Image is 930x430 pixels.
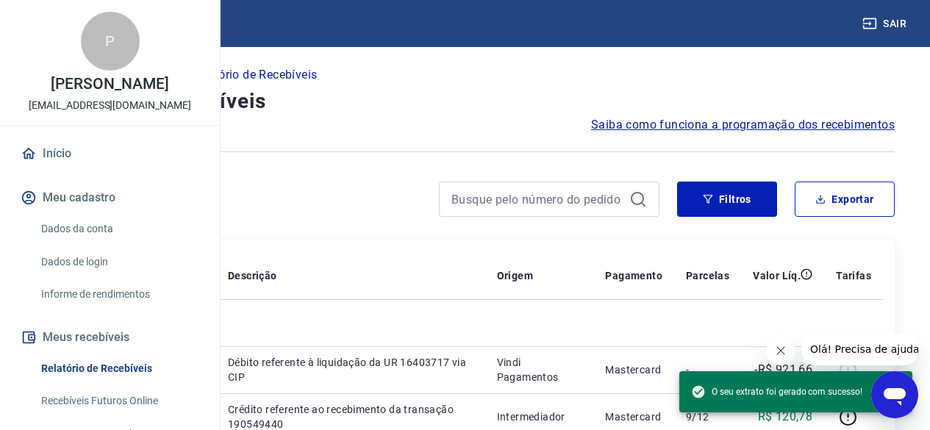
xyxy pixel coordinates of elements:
[691,384,862,399] span: O seu extrato foi gerado com sucesso!
[35,386,202,416] a: Recebíveis Futuros Online
[605,362,662,377] p: Mastercard
[758,408,813,426] p: R$ 120,78
[35,214,202,244] a: Dados da conta
[795,182,895,217] button: Exportar
[677,182,777,217] button: Filtros
[35,247,202,277] a: Dados de login
[591,116,895,134] a: Saiba como funciona a programação dos recebimentos
[29,98,191,113] p: [EMAIL_ADDRESS][DOMAIN_NAME]
[859,10,912,37] button: Sair
[836,268,871,283] p: Tarifas
[686,268,729,283] p: Parcelas
[18,321,202,354] button: Meus recebíveis
[190,66,317,84] p: Relatório de Recebíveis
[497,355,582,384] p: Vindi Pagamentos
[766,336,795,365] iframe: Fechar mensagem
[35,354,202,384] a: Relatório de Recebíveis
[871,371,918,418] iframe: Botão para abrir a janela de mensagens
[18,182,202,214] button: Meu cadastro
[51,76,168,92] p: [PERSON_NAME]
[497,409,582,424] p: Intermediador
[451,188,623,210] input: Busque pelo número do pedido
[35,87,895,116] h4: Relatório de Recebíveis
[228,355,473,384] p: Débito referente à liquidação da UR 16403717 via CIP
[81,12,140,71] div: P
[686,409,729,424] p: 9/12
[686,362,729,377] p: -
[753,268,801,283] p: Valor Líq.
[605,409,662,424] p: Mastercard
[605,268,662,283] p: Pagamento
[9,10,124,22] span: Olá! Precisa de ajuda?
[228,268,277,283] p: Descrição
[35,279,202,309] a: Informe de rendimentos
[754,361,812,379] p: -R$ 921,66
[801,333,918,365] iframe: Mensagem da empresa
[18,137,202,170] a: Início
[497,268,533,283] p: Origem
